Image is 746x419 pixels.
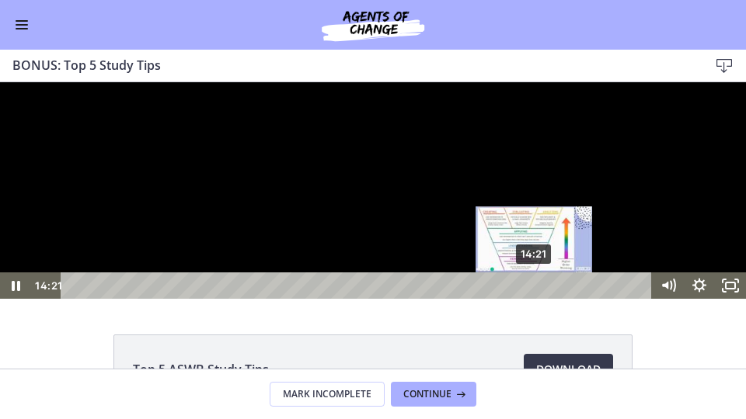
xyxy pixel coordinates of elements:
[715,190,746,216] button: Unfullscreen
[403,388,451,400] span: Continue
[12,16,31,34] button: Enable menu
[270,382,385,407] button: Mark Incomplete
[524,354,613,385] a: Download
[12,56,684,74] h3: BONUS: Top 5 Study Tips
[684,190,715,216] button: Show settings menu
[280,6,466,43] img: Agents of Change
[72,190,645,216] div: Playbar
[536,360,601,379] span: Download
[653,190,684,216] button: Mute
[391,382,476,407] button: Continue
[283,388,371,400] span: Mark Incomplete
[133,360,269,379] span: Top 5 ASWB Study Tips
